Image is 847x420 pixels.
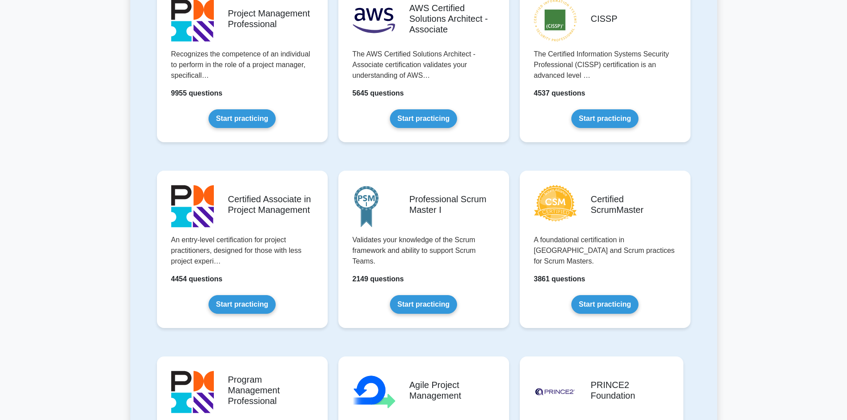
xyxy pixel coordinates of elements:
a: Start practicing [390,109,457,128]
a: Start practicing [209,295,276,314]
a: Start practicing [209,109,276,128]
a: Start practicing [571,109,638,128]
a: Start practicing [390,295,457,314]
a: Start practicing [571,295,638,314]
